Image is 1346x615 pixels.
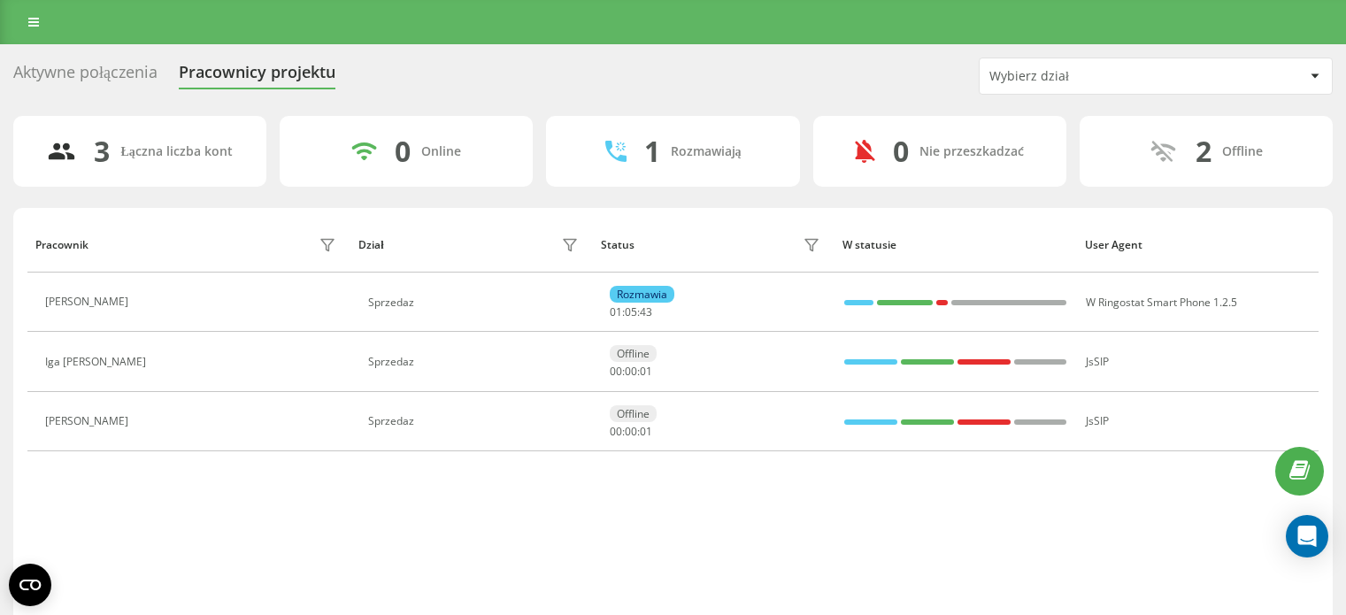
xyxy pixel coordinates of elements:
[610,365,652,378] div: : :
[1086,295,1237,310] span: W Ringostat Smart Phone 1.2.5
[640,364,652,379] span: 01
[610,424,622,439] span: 00
[625,424,637,439] span: 00
[610,306,652,319] div: : :
[1196,135,1211,168] div: 2
[421,144,461,159] div: Online
[1222,144,1263,159] div: Offline
[13,63,158,90] div: Aktywne połączenia
[893,135,909,168] div: 0
[610,405,657,422] div: Offline
[395,135,411,168] div: 0
[644,135,660,168] div: 1
[610,426,652,438] div: : :
[120,144,232,159] div: Łączna liczba kont
[35,239,88,251] div: Pracownik
[610,304,622,319] span: 01
[45,356,150,368] div: Iga [PERSON_NAME]
[368,415,583,427] div: Sprzedaz
[625,304,637,319] span: 05
[842,239,1068,251] div: W statusie
[94,135,110,168] div: 3
[368,296,583,309] div: Sprzedaz
[1085,239,1311,251] div: User Agent
[1086,413,1109,428] span: JsSIP
[1286,515,1328,557] div: Open Intercom Messenger
[368,356,583,368] div: Sprzedaz
[625,364,637,379] span: 00
[919,144,1024,159] div: Nie przeszkadzać
[610,364,622,379] span: 00
[640,304,652,319] span: 43
[45,296,133,308] div: [PERSON_NAME]
[610,345,657,362] div: Offline
[601,239,635,251] div: Status
[9,564,51,606] button: Open CMP widget
[640,424,652,439] span: 01
[45,415,133,427] div: [PERSON_NAME]
[1086,354,1109,369] span: JsSIP
[989,69,1201,84] div: Wybierz dział
[179,63,335,90] div: Pracownicy projektu
[358,239,383,251] div: Dział
[671,144,742,159] div: Rozmawiają
[610,286,674,303] div: Rozmawia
